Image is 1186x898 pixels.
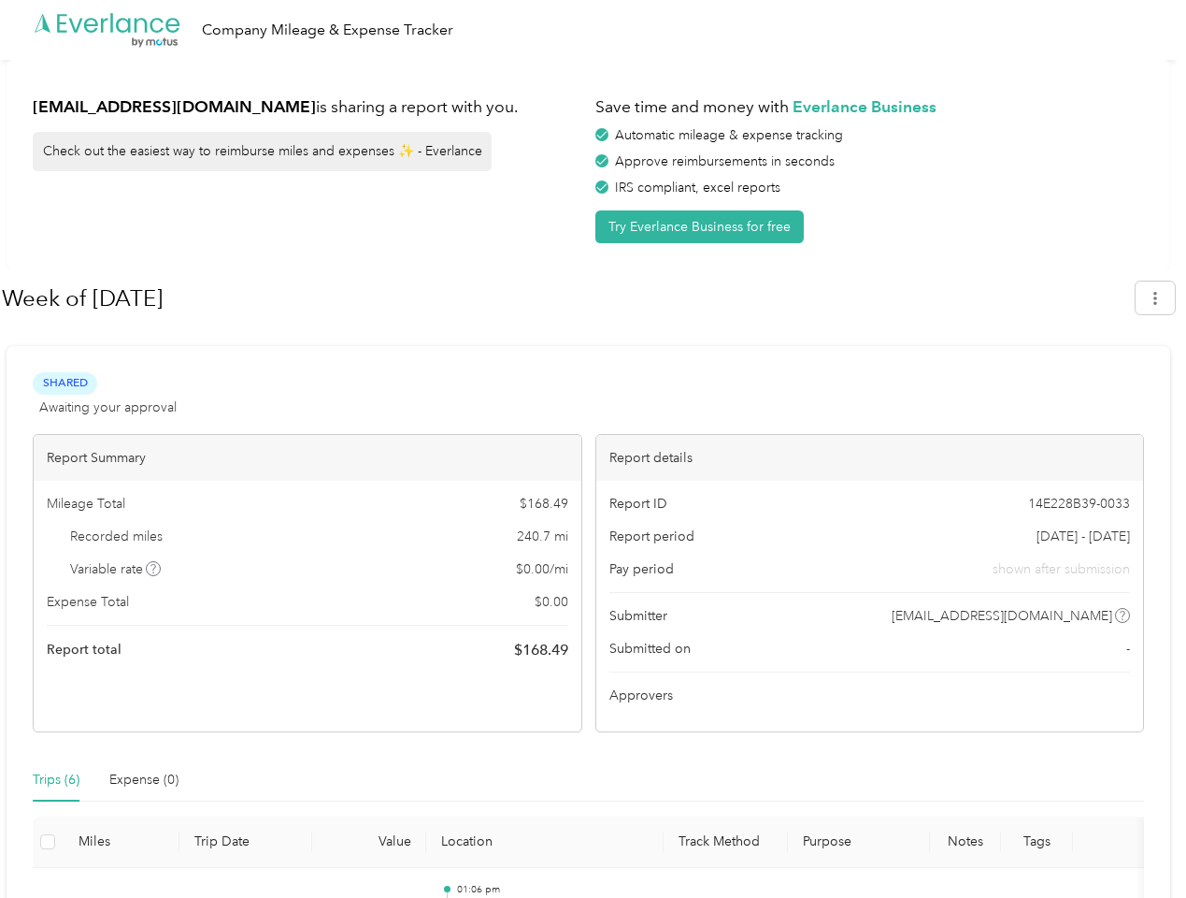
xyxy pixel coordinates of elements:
strong: [EMAIL_ADDRESS][DOMAIN_NAME] [33,96,316,116]
div: Report Summary [34,435,581,481]
span: Recorded miles [70,527,163,546]
th: Notes [930,817,1001,868]
span: Submitter [609,606,667,626]
span: - [1126,639,1130,659]
span: shown after submission [993,559,1130,579]
span: IRS compliant, excel reports [615,180,780,196]
span: Report total [47,640,121,659]
span: Automatic mileage & expense tracking [615,127,843,143]
div: Trips (6) [33,770,79,790]
span: 14E228B39-0033 [1028,494,1130,514]
span: Report ID [609,494,667,514]
div: Company Mileage & Expense Tracker [202,19,453,42]
span: Expense Total [47,592,129,612]
h1: is sharing a report with you. [33,95,582,119]
th: Track Method [664,817,787,868]
th: Value [312,817,426,868]
th: Trip Date [179,817,312,868]
th: Location [426,817,664,868]
h1: Save time and money with [595,95,1145,119]
div: Check out the easiest way to reimburse miles and expenses ✨ - Everlance [33,132,492,171]
th: Miles [64,817,179,868]
span: Awaiting your approval [39,398,177,417]
span: Mileage Total [47,494,125,514]
span: Variable rate [70,559,162,579]
th: Purpose [788,817,931,868]
span: $ 0.00 / mi [516,559,568,579]
button: Try Everlance Business for free [595,210,804,243]
div: Report details [596,435,1144,481]
span: [EMAIL_ADDRESS][DOMAIN_NAME] [892,606,1112,626]
strong: Everlance Business [793,96,936,116]
h1: Week of September 8 2025 [2,276,1122,321]
span: Report period [609,527,694,546]
p: 01:06 pm [457,883,650,896]
span: Submitted on [609,639,691,659]
div: Expense (0) [109,770,179,790]
span: Approvers [609,686,673,705]
span: $ 0.00 [535,592,568,612]
span: Pay period [609,559,674,579]
span: [DATE] - [DATE] [1036,527,1130,546]
span: $ 168.49 [514,639,568,661]
th: Tags [1001,817,1072,868]
span: 240.7 mi [517,527,568,546]
span: $ 168.49 [520,494,568,514]
span: Approve reimbursements in seconds [615,153,835,169]
span: Shared [33,372,97,394]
